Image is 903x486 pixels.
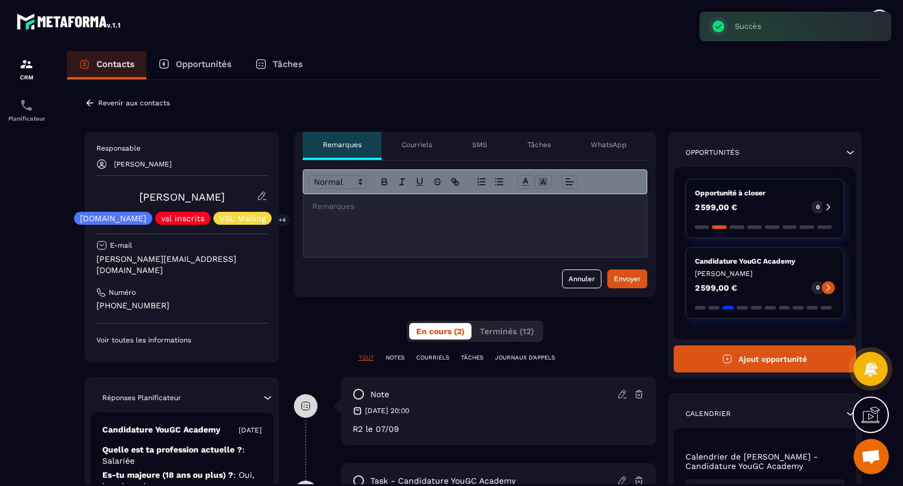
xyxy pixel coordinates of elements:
p: Remarques [323,140,362,149]
p: +4 [275,214,290,226]
a: Ouvrir le chat [854,439,889,474]
a: schedulerschedulerPlanificateur [3,89,50,131]
a: Tâches [243,51,315,79]
p: E-mail [110,241,132,250]
p: [DATE] [239,425,262,435]
p: Tâches [527,140,551,149]
button: Envoyer [607,269,647,288]
img: logo [16,11,122,32]
p: Planificateur [3,115,50,122]
p: TÂCHES [461,354,483,362]
div: Envoyer [614,273,641,285]
p: Calendrier de [PERSON_NAME] - Candidature YouGC Academy [685,452,845,471]
p: [PERSON_NAME] [695,269,835,278]
p: [DOMAIN_NAME] [80,214,146,222]
button: Ajout opportunité [674,345,857,372]
p: Courriels [402,140,432,149]
p: Réponses Planificateur [102,393,181,402]
p: Candidature YouGC Academy [102,424,220,435]
p: Quelle est ta profession actuelle ? [102,444,262,467]
p: 2 599,00 € [695,203,737,211]
p: R2 le 07/09 [353,424,644,434]
button: Annuler [562,269,601,288]
p: Voir toutes les informations [96,335,267,345]
p: COURRIELS [416,354,449,362]
p: SMS [472,140,487,149]
a: Opportunités [146,51,243,79]
span: Terminés (12) [480,327,534,336]
p: Opportunités [176,59,232,69]
p: JOURNAUX D'APPELS [495,354,555,362]
p: Opportunité à closer [695,188,835,198]
p: NOTES [386,354,404,362]
button: En cours (2) [409,323,471,339]
span: En cours (2) [416,327,464,336]
button: Terminés (12) [473,323,541,339]
p: WhatsApp [591,140,627,149]
img: formation [19,57,34,71]
a: Contacts [67,51,146,79]
a: formationformationCRM [3,48,50,89]
p: [PERSON_NAME][EMAIL_ADDRESS][DOMAIN_NAME] [96,254,267,276]
p: Calendrier [685,409,731,418]
p: [DATE] 20:00 [365,406,409,415]
p: Contacts [96,59,135,69]
p: 0 [816,203,820,211]
p: VSL Mailing [219,214,266,222]
p: Opportunités [685,148,740,157]
p: Responsable [96,144,267,153]
p: Candidature YouGC Academy [695,257,835,266]
p: vsl inscrits [161,214,205,222]
p: Numéro [109,288,136,297]
p: [PHONE_NUMBER] [96,300,267,311]
p: Tâches [273,59,303,69]
p: CRM [3,74,50,81]
p: Revenir aux contacts [98,99,170,107]
p: note [370,389,389,400]
p: [PERSON_NAME] [114,160,172,168]
a: [PERSON_NAME] [139,191,225,203]
p: 2 599,00 € [695,284,737,292]
p: 0 [816,284,820,292]
p: TOUT [359,354,374,362]
img: scheduler [19,98,34,112]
